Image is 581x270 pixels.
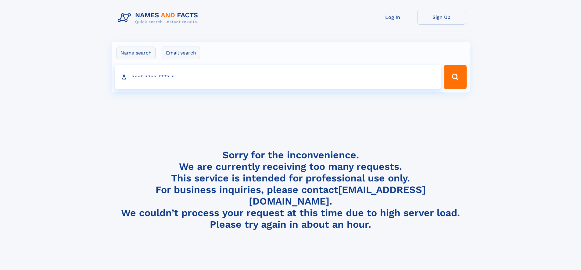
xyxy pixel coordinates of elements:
[115,65,441,89] input: search input
[115,10,203,26] img: Logo Names and Facts
[444,65,466,89] button: Search Button
[115,149,466,230] h4: Sorry for the inconvenience. We are currently receiving too many requests. This service is intend...
[162,47,200,59] label: Email search
[117,47,156,59] label: Name search
[417,10,466,25] a: Sign Up
[249,184,426,207] a: [EMAIL_ADDRESS][DOMAIN_NAME]
[368,10,417,25] a: Log In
